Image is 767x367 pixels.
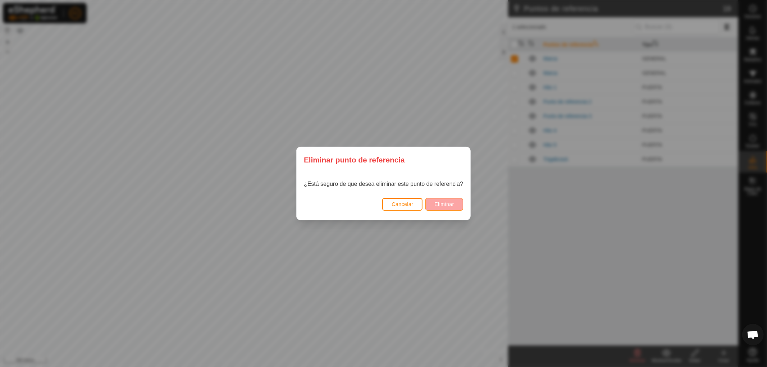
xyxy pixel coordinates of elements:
[742,324,764,345] div: Chat abierto
[304,181,463,187] font: ¿Está seguro de que desea eliminar este punto de referencia?
[434,201,454,207] font: Eliminar
[425,198,463,211] button: Eliminar
[304,156,405,164] font: Eliminar punto de referencia
[382,198,423,211] button: Cancelar
[392,201,413,207] font: Cancelar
